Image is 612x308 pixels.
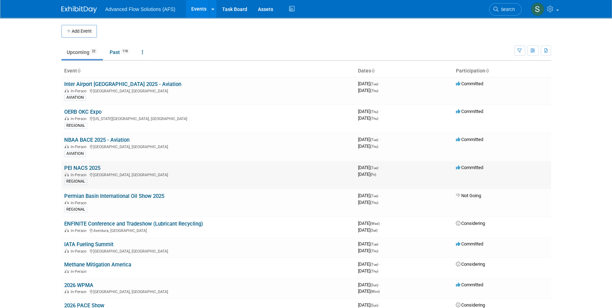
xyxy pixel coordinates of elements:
[370,145,378,148] span: (Thu)
[71,173,89,177] span: In-Person
[358,172,376,177] span: [DATE]
[64,109,101,115] a: OERB OKC Expo
[456,282,483,287] span: Committed
[65,117,69,120] img: In-Person Event
[64,123,87,129] div: REGIONAL
[358,282,380,287] span: [DATE]
[64,137,129,143] a: NBAA BACE 2025 - Aviation
[358,302,380,308] span: [DATE]
[358,193,380,198] span: [DATE]
[64,151,86,157] div: AVIATION
[61,45,103,59] a: Upcoming22
[64,261,131,268] a: Methane Mitigation America
[77,68,81,74] a: Sort by Event Name
[358,241,380,247] span: [DATE]
[370,117,378,120] span: (Thu)
[61,25,97,38] button: Add Event
[65,145,69,148] img: In-Person Event
[90,49,98,54] span: 22
[370,283,378,287] span: (Sun)
[64,165,100,171] a: PEI NACS 2025
[61,65,355,77] th: Event
[370,194,378,198] span: (Tue)
[71,145,89,149] span: In-Person
[370,173,376,177] span: (Fri)
[120,49,130,54] span: 118
[358,109,380,114] span: [DATE]
[358,221,382,226] span: [DATE]
[456,241,483,247] span: Committed
[64,288,352,294] div: [GEOGRAPHIC_DATA], [GEOGRAPHIC_DATA]
[370,110,378,114] span: (Thu)
[453,65,551,77] th: Participation
[379,261,380,267] span: -
[485,68,489,74] a: Sort by Participation Type
[498,7,515,12] span: Search
[64,193,164,199] a: Permian Basin International Oil Show 2025
[358,268,378,274] span: [DATE]
[370,263,378,266] span: (Tue)
[64,206,87,213] div: REGIONAL
[456,81,483,86] span: Committed
[370,269,378,273] span: (Thu)
[379,165,380,170] span: -
[61,6,97,13] img: ExhibitDay
[370,166,378,170] span: (Tue)
[71,117,89,121] span: In-Person
[370,242,378,246] span: (Tue)
[371,68,375,74] a: Sort by Start Date
[531,2,544,16] img: Steve McAnally
[370,228,377,232] span: (Sat)
[379,193,380,198] span: -
[379,81,380,86] span: -
[370,82,378,86] span: (Tue)
[71,269,89,274] span: In-Person
[456,137,483,142] span: Committed
[64,248,352,254] div: [GEOGRAPHIC_DATA], [GEOGRAPHIC_DATA]
[64,172,352,177] div: [GEOGRAPHIC_DATA], [GEOGRAPHIC_DATA]
[379,137,380,142] span: -
[64,94,86,101] div: AVIATION
[456,261,485,267] span: Considering
[64,144,352,149] div: [GEOGRAPHIC_DATA], [GEOGRAPHIC_DATA]
[65,173,69,176] img: In-Person Event
[71,249,89,254] span: In-Person
[370,201,378,205] span: (Thu)
[358,88,378,93] span: [DATE]
[104,45,135,59] a: Past118
[105,6,176,12] span: Advanced Flow Solutions (AFS)
[370,303,378,307] span: (Sun)
[370,290,380,293] span: (Mon)
[370,138,378,142] span: (Tue)
[64,88,352,93] div: [GEOGRAPHIC_DATA], [GEOGRAPHIC_DATA]
[64,178,87,185] div: REGIONAL
[379,302,380,308] span: -
[489,3,522,16] a: Search
[358,248,378,253] span: [DATE]
[358,227,377,233] span: [DATE]
[456,193,481,198] span: Not Going
[370,222,380,226] span: (Wed)
[358,115,378,121] span: [DATE]
[358,137,380,142] span: [DATE]
[379,109,380,114] span: -
[358,81,380,86] span: [DATE]
[71,201,89,205] span: In-Person
[65,228,69,232] img: In-Person Event
[64,115,352,121] div: [US_STATE][GEOGRAPHIC_DATA], [GEOGRAPHIC_DATA]
[358,200,378,205] span: [DATE]
[71,89,89,93] span: In-Person
[71,228,89,233] span: In-Person
[379,241,380,247] span: -
[379,282,380,287] span: -
[456,302,485,308] span: Considering
[64,241,114,248] a: IATA Fueling Summit
[71,290,89,294] span: In-Person
[64,221,203,227] a: ENFINITE Conference and Tradeshow (Lubricant Recycling)
[65,269,69,273] img: In-Person Event
[355,65,453,77] th: Dates
[65,89,69,92] img: In-Person Event
[65,201,69,204] img: In-Person Event
[381,221,382,226] span: -
[358,288,380,294] span: [DATE]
